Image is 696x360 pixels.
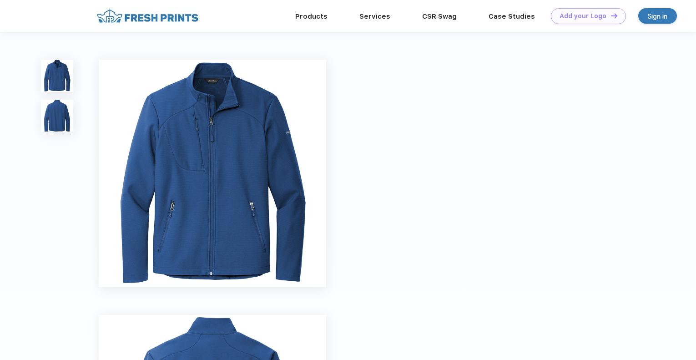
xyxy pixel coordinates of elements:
img: func=resize&h=100 [41,60,73,91]
img: func=resize&h=100 [41,100,73,132]
a: Services [359,12,390,20]
a: Products [295,12,328,20]
div: Add your Logo [560,12,606,20]
img: DT [611,13,617,18]
a: CSR Swag [422,12,457,20]
a: Sign in [638,8,677,24]
div: Sign in [648,11,667,21]
img: func=resize&h=640 [99,60,326,287]
img: fo%20logo%202.webp [94,8,201,24]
